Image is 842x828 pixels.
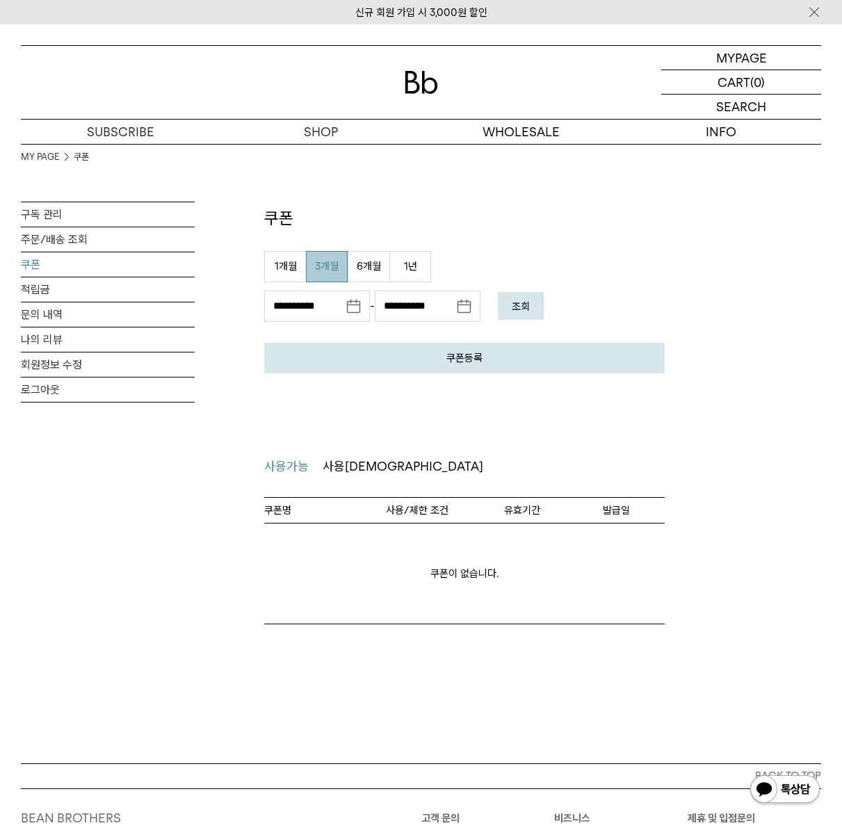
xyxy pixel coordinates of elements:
[264,457,323,477] a: 사용가능
[661,70,821,95] a: CART (0)
[21,302,195,327] a: 문의 내역
[621,120,821,144] p: INFO
[264,206,665,230] p: 쿠폰
[446,352,483,364] em: 쿠폰등록
[405,71,438,94] img: 로고
[264,457,309,477] span: 사용가능
[21,252,195,277] a: 쿠폰
[264,565,665,582] p: 쿠폰이 없습니다.
[21,277,195,302] a: 적립금
[421,120,622,144] p: WHOLESALE
[21,327,195,352] a: 나의 리뷰
[554,810,688,827] p: 비즈니스
[264,498,386,523] th: 쿠폰명
[74,150,89,164] a: 쿠폰
[264,291,480,322] div: -
[264,343,665,373] a: 쿠폰등록
[421,810,555,827] p: 고객 문의
[718,70,750,94] p: CART
[603,498,665,523] th: 발급일
[21,811,121,825] a: BEAN BROTHERS
[716,95,766,119] p: SEARCH
[21,227,195,252] a: 주문/배송 조회
[716,46,767,70] p: MYPAGE
[389,251,431,282] button: 1년
[512,300,530,313] em: 조회
[306,251,348,282] button: 3개월
[750,70,765,94] p: (0)
[21,378,195,402] a: 로그아웃
[21,352,195,377] a: 회원정보 수정
[323,457,497,477] a: 사용[DEMOGRAPHIC_DATA]
[688,810,821,827] p: 제휴 및 입점문의
[21,120,221,144] a: SUBSCRIBE
[386,498,504,523] th: 사용/제한 조건
[498,292,544,320] button: 조회
[21,150,60,164] a: MY PAGE
[21,763,821,788] button: BACK TO TOP
[661,46,821,70] a: MYPAGE
[348,251,389,282] button: 6개월
[355,6,487,19] a: 신규 회원 가입 시 3,000원 할인
[221,120,421,144] a: SHOP
[504,498,602,523] th: 유효기간
[264,251,306,282] button: 1개월
[749,774,821,807] img: 카카오톡 채널 1:1 채팅 버튼
[323,459,483,473] span: 사용[DEMOGRAPHIC_DATA]
[21,202,195,227] a: 구독 관리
